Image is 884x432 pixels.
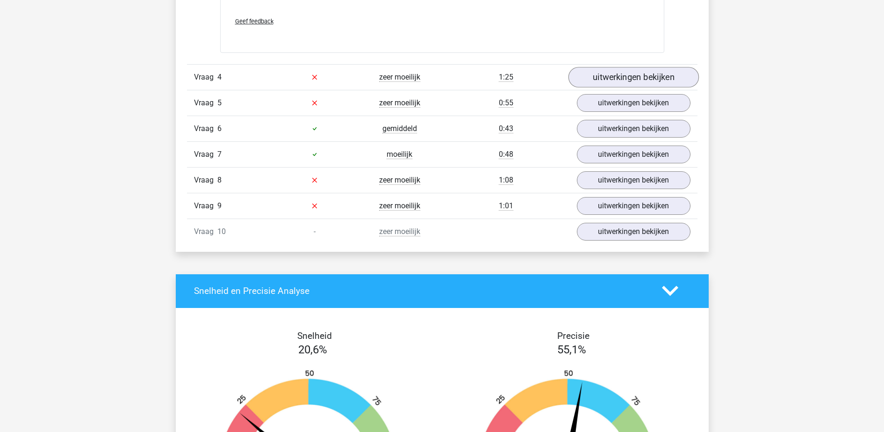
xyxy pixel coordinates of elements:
span: Geef feedback [235,18,273,25]
span: 8 [217,176,222,184]
span: zeer moeilijk [379,176,420,185]
a: uitwerkingen bekijken [577,223,690,241]
span: 9 [217,201,222,210]
span: 4 [217,73,222,81]
span: 55,1% [557,343,586,356]
span: 7 [217,150,222,159]
span: 20,6% [298,343,327,356]
a: uitwerkingen bekijken [577,197,690,215]
span: Vraag [194,97,217,109]
span: Vraag [194,175,217,186]
a: uitwerkingen bekijken [568,67,698,88]
span: 0:43 [499,124,513,133]
a: uitwerkingen bekijken [577,94,690,112]
span: 1:01 [499,201,513,211]
span: 1:25 [499,73,513,82]
div: - [272,226,357,237]
span: zeer moeilijk [379,201,420,211]
span: 6 [217,124,222,133]
h4: Snelheid en Precisie Analyse [194,286,648,296]
span: Vraag [194,226,217,237]
span: gemiddeld [382,124,417,133]
span: 0:55 [499,98,513,108]
a: uitwerkingen bekijken [577,120,690,138]
span: Vraag [194,149,217,160]
span: 1:08 [499,176,513,185]
span: 0:48 [499,150,513,159]
span: moeilijk [387,150,412,159]
span: 10 [217,227,226,236]
span: Vraag [194,72,217,83]
h4: Precisie [453,330,694,341]
span: 5 [217,98,222,107]
h4: Snelheid [194,330,435,341]
a: uitwerkingen bekijken [577,146,690,163]
span: zeer moeilijk [379,227,420,236]
span: Vraag [194,200,217,212]
span: zeer moeilijk [379,73,420,82]
span: zeer moeilijk [379,98,420,108]
span: Vraag [194,123,217,134]
a: uitwerkingen bekijken [577,171,690,189]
